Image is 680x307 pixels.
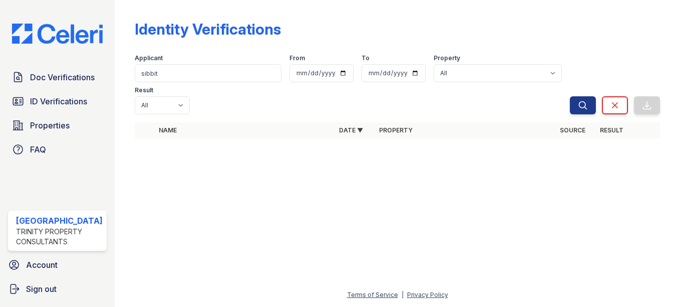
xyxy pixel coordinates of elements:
[379,126,413,134] a: Property
[8,139,107,160] a: FAQ
[26,259,58,271] span: Account
[434,54,460,62] label: Property
[159,126,177,134] a: Name
[30,143,46,156] span: FAQ
[339,126,363,134] a: Date ▼
[16,215,103,227] div: [GEOGRAPHIC_DATA]
[4,255,111,275] a: Account
[30,95,87,107] span: ID Verifications
[4,24,111,44] img: CE_Logo_Blue-a8612792a0a2168367f1c8372b55b34899dd931a85d93a1a3d3e32e68fde9ad4.png
[135,20,281,38] div: Identity Verifications
[600,126,623,134] a: Result
[347,291,398,298] a: Terms of Service
[135,54,163,62] label: Applicant
[16,227,103,247] div: Trinity Property Consultants
[30,119,70,131] span: Properties
[560,126,585,134] a: Source
[26,283,57,295] span: Sign out
[8,67,107,87] a: Doc Verifications
[135,86,153,94] label: Result
[4,279,111,299] a: Sign out
[289,54,305,62] label: From
[402,291,404,298] div: |
[407,291,448,298] a: Privacy Policy
[362,54,370,62] label: To
[8,91,107,111] a: ID Verifications
[8,115,107,135] a: Properties
[30,71,95,83] span: Doc Verifications
[135,64,281,82] input: Search by name or phone number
